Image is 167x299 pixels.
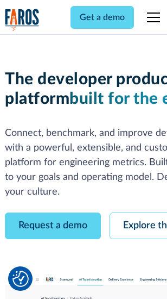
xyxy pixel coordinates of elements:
a: Get a demo [70,6,134,29]
a: Request a demo [5,213,101,239]
div: menu [140,4,162,30]
img: Revisit consent button [12,271,29,287]
a: home [5,9,40,31]
button: Cookie Settings [12,271,29,287]
img: Logo of the analytics and reporting company Faros. [5,9,40,31]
